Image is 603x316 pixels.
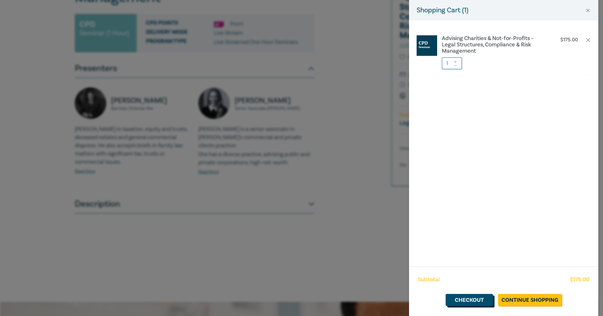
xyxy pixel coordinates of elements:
[442,35,547,54] a: Advising Charities & Not-for-Profits – Legal Structures, Compliance & Risk Management
[418,276,440,284] span: Subtotal
[585,8,591,13] button: Close
[498,294,562,306] a: Continue Shopping
[560,37,578,43] p: $ 175.00
[417,5,468,15] h5: Shopping Cart ( 1 )
[446,294,493,306] a: Checkout
[417,35,437,56] img: CPD%20Seminar.jpg
[442,57,462,69] input: 1
[570,276,589,284] span: $ 175.00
